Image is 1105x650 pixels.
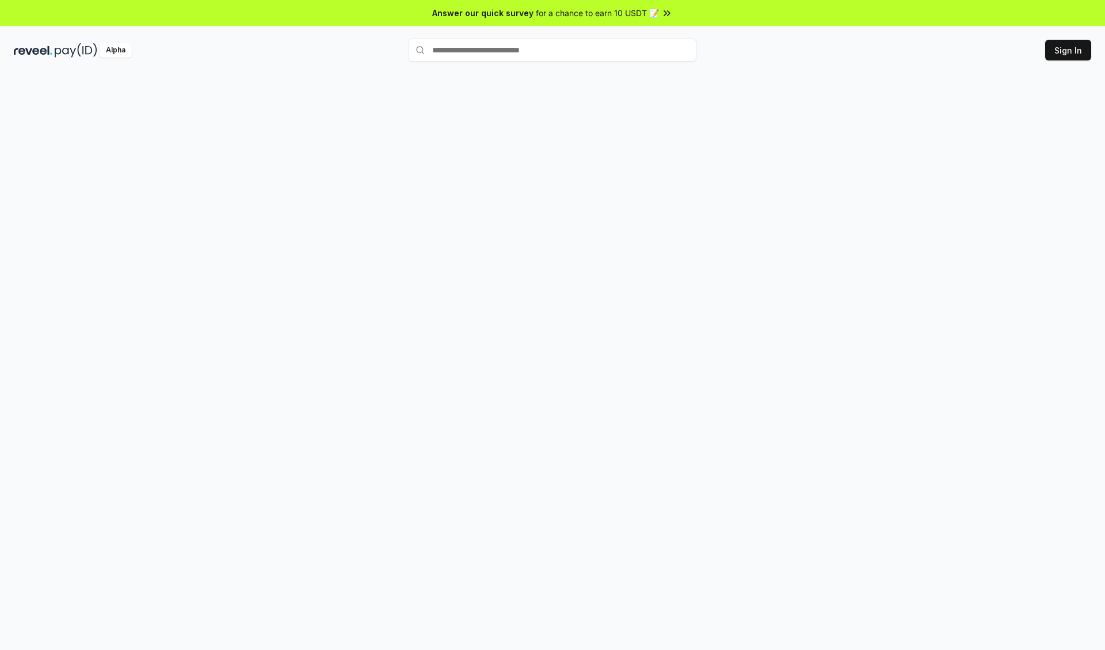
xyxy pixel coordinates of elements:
span: Answer our quick survey [432,7,534,19]
button: Sign In [1045,40,1091,60]
div: Alpha [100,43,132,58]
img: reveel_dark [14,43,52,58]
img: pay_id [55,43,97,58]
span: for a chance to earn 10 USDT 📝 [536,7,659,19]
